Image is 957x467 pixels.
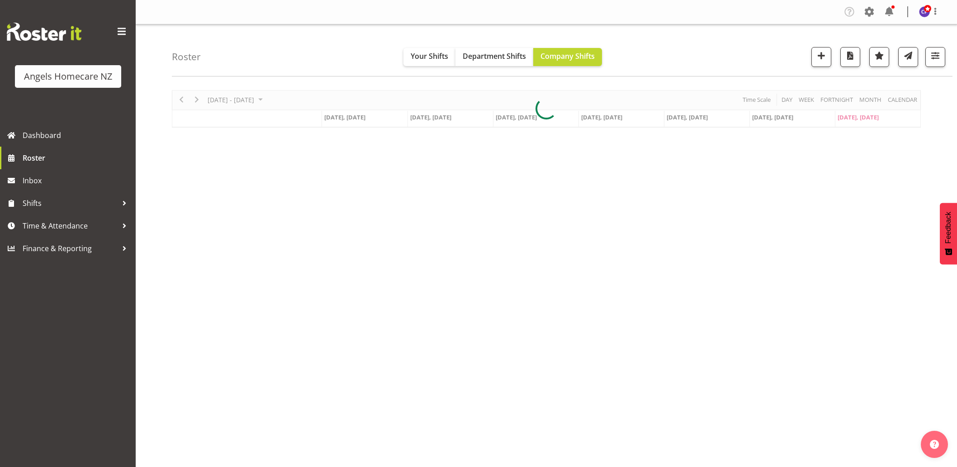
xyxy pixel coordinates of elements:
button: Filter Shifts [925,47,945,67]
div: Angels Homecare NZ [24,70,112,83]
span: Company Shifts [540,51,595,61]
button: Company Shifts [533,48,602,66]
button: Download a PDF of the roster according to the set date range. [840,47,860,67]
button: Send a list of all shifts for the selected filtered period to all rostered employees. [898,47,918,67]
span: Time & Attendance [23,219,118,233]
span: Dashboard [23,129,131,142]
span: Feedback [944,212,952,243]
button: Feedback - Show survey [940,203,957,264]
img: help-xxl-2.png [930,440,939,449]
h4: Roster [172,52,201,62]
img: Rosterit website logo [7,23,81,41]
span: Department Shifts [463,51,526,61]
span: Your Shifts [411,51,448,61]
button: Department Shifts [455,48,533,66]
button: Add a new shift [811,47,831,67]
img: connie-paul11936.jpg [919,6,930,17]
span: Roster [23,151,131,165]
span: Finance & Reporting [23,242,118,255]
span: Shifts [23,196,118,210]
button: Your Shifts [403,48,455,66]
span: Inbox [23,174,131,187]
button: Highlight an important date within the roster. [869,47,889,67]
